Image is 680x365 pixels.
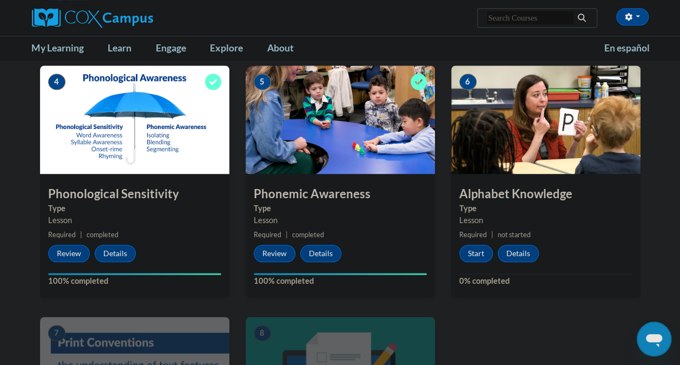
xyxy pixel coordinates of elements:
[459,214,632,226] div: Lesson
[40,186,229,203] h3: Phonological Sensitivity
[451,186,641,203] h3: Alphabet Knowledge
[498,231,531,239] span: not started
[459,275,632,287] label: 0% completed
[451,66,641,174] img: Course Image
[254,275,427,287] label: 100% completed
[31,42,94,55] span: My Learning
[459,245,493,262] button: Start
[48,275,221,287] label: 100% completed
[203,36,260,61] a: Explore
[246,186,435,203] h3: Phonemic Awareness
[254,231,281,239] span: Required
[616,8,649,25] button: Account Settings
[254,325,271,341] span: 8
[254,203,427,214] label: Type
[246,66,435,174] img: Course Image
[254,74,271,90] span: 5
[498,245,539,262] button: Details
[573,11,590,24] button: Search
[108,42,142,55] span: Learn
[210,42,253,55] span: Explore
[459,74,477,90] span: 6
[267,42,304,55] span: About
[95,245,136,262] button: Details
[80,231,82,239] span: |
[597,37,657,60] a: En español
[48,214,221,226] div: Lesson
[87,231,118,239] span: completed
[40,66,229,174] img: Course Image
[487,11,573,24] input: Search Courses
[254,245,295,262] button: Review
[48,203,221,214] label: Type
[300,245,341,262] button: Details
[48,231,76,239] span: Required
[260,36,311,61] a: About
[32,8,227,28] a: Cox Campus
[48,325,65,341] span: 7
[48,273,221,275] div: Your progress
[459,203,632,214] label: Type
[604,42,650,54] span: En español
[32,8,153,28] img: Cox Campus
[637,322,671,356] iframe: Button to launch messaging window
[491,231,493,239] span: |
[156,42,196,55] span: Engage
[254,273,427,275] div: Your progress
[48,245,90,262] button: Review
[286,231,288,239] span: |
[292,231,324,239] span: completed
[24,36,657,61] div: Main menu
[254,214,427,226] div: Lesson
[459,231,487,239] span: Required
[48,74,65,90] span: 4
[101,36,149,61] a: Learn
[149,36,203,61] a: Engage
[25,36,101,61] a: My Learning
